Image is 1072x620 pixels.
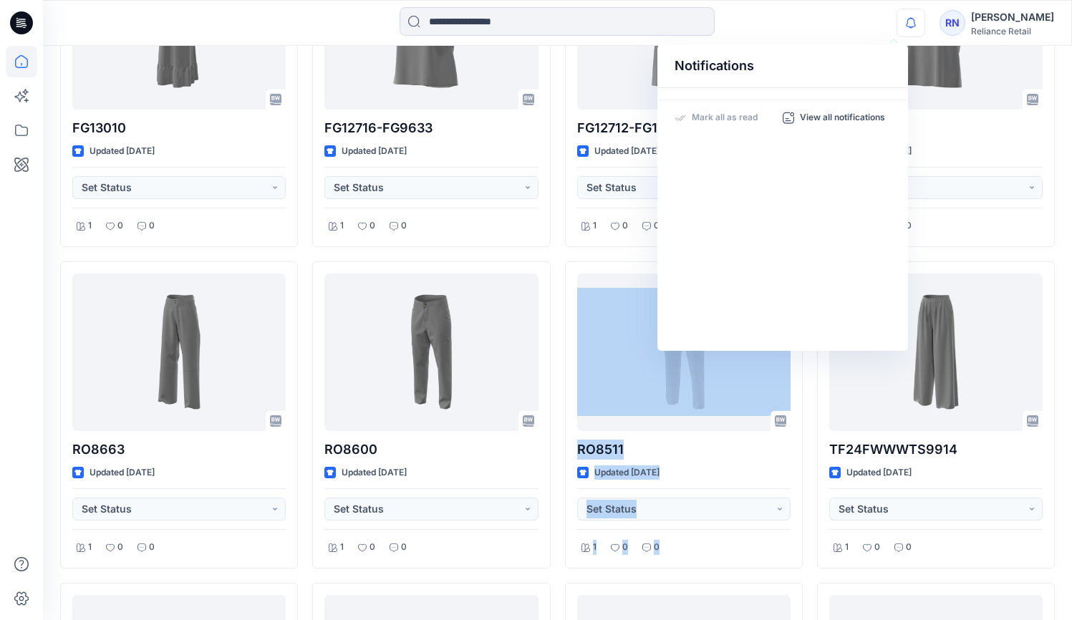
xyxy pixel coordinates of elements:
p: 1 [340,540,344,555]
p: Updated [DATE] [594,465,660,480]
p: Updated [DATE] [90,144,155,159]
p: 1 [88,540,92,555]
p: 0 [149,540,155,555]
p: FG12716-FG9633 [324,118,538,138]
div: Reliance Retail [971,26,1054,37]
p: 1 [845,540,849,555]
p: 0 [622,540,628,555]
p: View all notifications [800,112,885,125]
p: FG12195 [829,118,1043,138]
p: Updated [DATE] [594,144,660,159]
p: FG12712-FG14342 [577,118,791,138]
p: RO8600 [324,440,538,460]
p: 0 [654,540,660,555]
p: Updated [DATE] [846,465,912,480]
p: 0 [401,218,407,233]
p: 0 [874,540,880,555]
p: 0 [654,218,660,233]
div: [PERSON_NAME] [971,9,1054,26]
a: RO8600 [324,273,538,431]
div: RN [940,10,965,36]
p: 0 [370,218,375,233]
p: 0 [370,540,375,555]
p: 1 [88,218,92,233]
p: 0 [401,540,407,555]
p: 0 [117,540,123,555]
p: 1 [340,218,344,233]
p: 0 [149,218,155,233]
p: 1 [593,218,597,233]
a: TF24FWWWTS9914 [829,273,1043,431]
a: RO8511 [577,273,791,431]
p: Mark all as read [692,112,758,125]
p: 0 [906,218,912,233]
p: TF24FWWWTS9914 [829,440,1043,460]
p: 1 [593,540,597,555]
p: Updated [DATE] [90,465,155,480]
p: FG13010 [72,118,286,138]
a: RO8663 [72,273,286,431]
p: Updated [DATE] [342,465,407,480]
p: Updated [DATE] [342,144,407,159]
p: 0 [117,218,123,233]
p: 0 [906,540,912,555]
p: 0 [622,218,628,233]
p: RO8511 [577,440,791,460]
div: Notifications [657,44,908,88]
p: RO8663 [72,440,286,460]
